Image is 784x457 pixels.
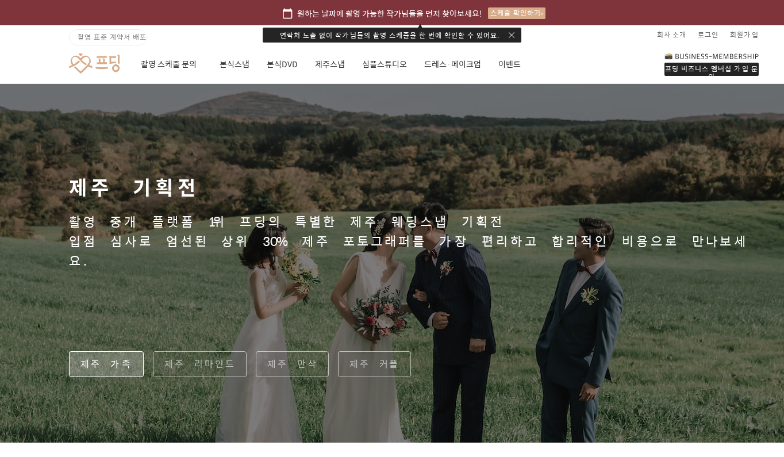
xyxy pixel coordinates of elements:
[153,351,247,377] a: 제주 리마인드
[424,45,481,84] a: 드레스·메이크업
[76,358,148,387] a: 대화
[69,29,147,45] a: 촬영 표준 계약서 배포
[256,351,329,377] a: 제주 만삭
[141,45,202,84] a: 촬영 스케줄 문의
[220,45,249,84] a: 본식스냅
[657,25,686,44] a: 회사 소개
[664,52,759,76] a: 프딩 비즈니스 멤버십 가입 문의
[498,45,521,84] a: 이벤트
[730,25,759,44] a: 회원가입
[698,25,718,44] a: 로그인
[338,351,411,377] a: 제주 커플
[69,351,144,377] a: 제주 가족
[488,7,545,19] div: 스케줄 확인하기
[178,375,191,385] span: 설정
[78,32,147,42] span: 촬영 표준 계약서 배포
[362,45,407,84] a: 심플스튜디오
[148,358,221,387] a: 설정
[263,28,521,43] div: 연락처 노출 없이 작가님들의 촬영 스케줄을 한 번에 확인할 수 있어요.
[664,63,759,76] div: 프딩 비즈니스 멤버십 가입 문의
[105,376,119,385] span: 대화
[267,45,298,84] a: 본식DVD
[69,201,759,270] p: 촬영 중개 플랫폼 1위 프딩의 특별한 제주 웨딩스냅 기획전 입점 심사로 엄선된 상위 30% 제주 포토그래퍼를 가장 편리하고 합리적인 비용으로 만나보세요.
[69,84,759,201] h1: 제주 기획전
[3,358,76,387] a: 홈
[36,375,43,385] span: 홈
[315,45,345,84] a: 제주스냅
[297,7,482,20] span: 원하는 날짜에 촬영 가능한 작가님들을 먼저 찾아보세요!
